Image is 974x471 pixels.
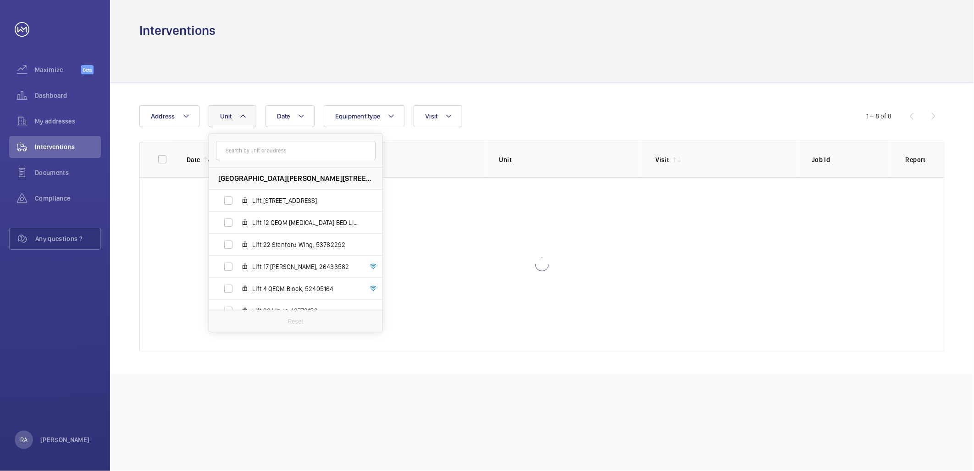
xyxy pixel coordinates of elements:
[139,22,216,39] h1: Interventions
[266,105,315,127] button: Date
[906,155,926,164] p: Report
[866,112,892,121] div: 1 – 8 of 8
[20,435,28,444] p: RA
[139,105,199,127] button: Address
[252,218,359,227] span: Lift 12 QEQM [MEDICAL_DATA] BED LIFT, 69431710
[812,155,891,164] p: Job Id
[35,194,101,203] span: Compliance
[35,65,81,74] span: Maximize
[35,168,101,177] span: Documents
[414,105,462,127] button: Visit
[218,174,373,183] span: [GEOGRAPHIC_DATA][PERSON_NAME][STREET_ADDRESS]
[288,317,304,326] p: Reset
[35,91,101,100] span: Dashboard
[252,306,359,315] span: Lift 36 Lindo, 18773153
[277,112,290,120] span: Date
[252,240,359,249] span: Lift 22 Stanford Wing, 53782292
[40,435,90,444] p: [PERSON_NAME]
[216,141,376,160] input: Search by unit or address
[35,117,101,126] span: My addresses
[499,155,641,164] p: Unit
[35,234,100,243] span: Any questions ?
[252,196,359,205] span: Lift [STREET_ADDRESS]
[252,262,359,271] span: Lift 17 [PERSON_NAME], 26433582
[35,142,101,151] span: Interventions
[187,155,200,164] p: Date
[335,112,381,120] span: Equipment type
[656,155,670,164] p: Visit
[220,112,232,120] span: Unit
[81,65,94,74] span: Beta
[425,112,437,120] span: Visit
[324,105,405,127] button: Equipment type
[151,112,175,120] span: Address
[209,105,256,127] button: Unit
[343,155,485,164] p: Address
[252,284,359,293] span: Lift 4 QEQM Block, 52405164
